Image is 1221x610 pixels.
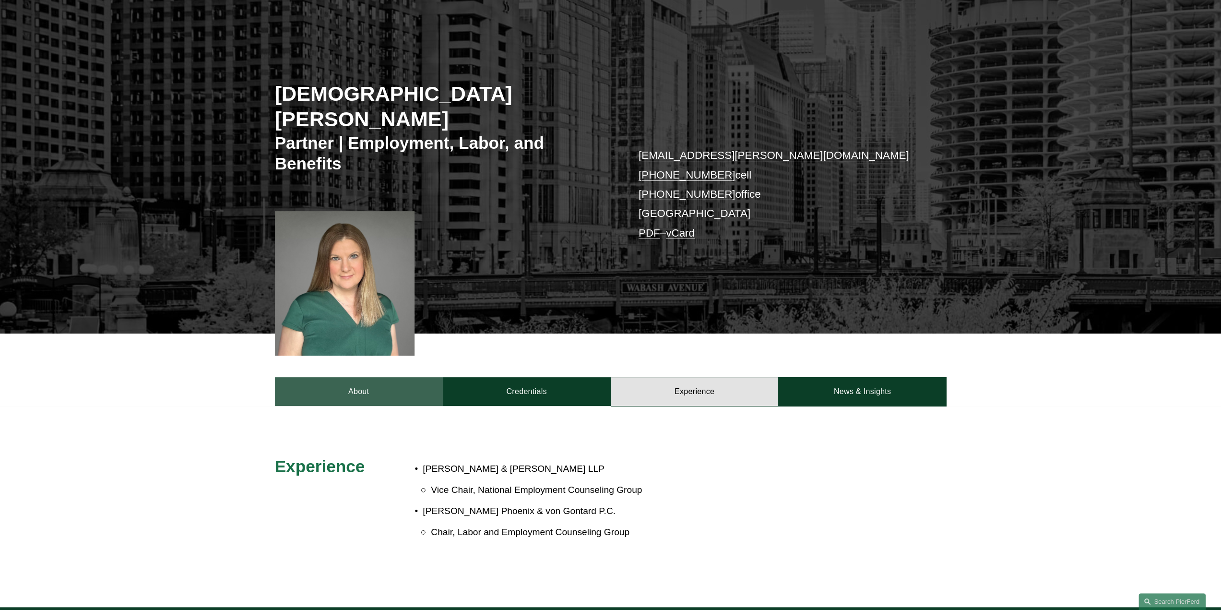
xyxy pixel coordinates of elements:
a: vCard [666,227,695,239]
p: [PERSON_NAME] Phoenix & von Gontard P.C. [423,503,862,520]
h2: [DEMOGRAPHIC_DATA][PERSON_NAME] [275,81,611,132]
h3: Partner | Employment, Labor, and Benefits [275,132,611,174]
a: Search this site [1138,593,1206,610]
a: PDF [639,227,660,239]
a: [PHONE_NUMBER] [639,188,735,200]
a: News & Insights [778,377,946,406]
a: Experience [611,377,779,406]
p: Chair, Labor and Employment Counseling Group [431,524,862,541]
p: cell office [GEOGRAPHIC_DATA] – [639,146,918,243]
p: [PERSON_NAME] & [PERSON_NAME] LLP [423,461,862,478]
a: Credentials [443,377,611,406]
p: Vice Chair, National Employment Counseling Group [431,482,862,499]
span: Experience [275,457,365,476]
a: [EMAIL_ADDRESS][PERSON_NAME][DOMAIN_NAME] [639,149,909,161]
a: [PHONE_NUMBER] [639,169,735,181]
a: About [275,377,443,406]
